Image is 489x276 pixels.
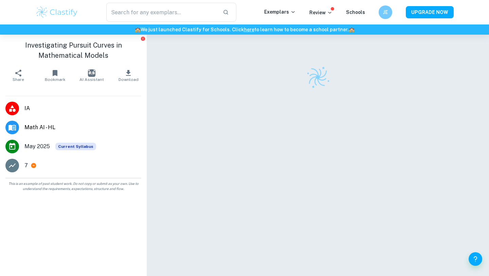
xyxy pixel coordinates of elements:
[45,77,66,82] span: Bookmark
[309,9,332,16] p: Review
[106,3,217,22] input: Search for any exemplars...
[110,66,147,85] button: Download
[73,66,110,85] button: AI Assistant
[37,66,73,85] button: Bookmark
[349,27,355,32] span: 🏫
[140,36,145,41] button: Report issue
[13,77,24,82] span: Share
[346,10,365,15] a: Schools
[244,27,254,32] a: here
[1,26,488,33] h6: We just launched Clastify for Schools. Click to learn how to become a school partner.
[469,252,482,266] button: Help and Feedback
[303,62,333,93] img: Clastify logo
[3,181,144,191] span: This is an example of past student work. Do not copy or submit as your own. Use to understand the...
[5,40,141,61] h1: Investigating Pursuit Curves in Mathematical Models
[382,8,390,16] h6: JE
[24,104,141,113] span: IA
[24,142,50,151] span: May 2025
[55,143,96,150] span: Current Syllabus
[24,123,141,132] span: Math AI - HL
[55,143,96,150] div: This exemplar is based on the current syllabus. Feel free to refer to it for inspiration/ideas wh...
[24,161,28,170] p: 7
[135,27,141,32] span: 🏫
[79,77,104,82] span: AI Assistant
[35,5,78,19] img: Clastify logo
[406,6,454,18] button: UPGRADE NOW
[88,69,95,77] img: AI Assistant
[264,8,296,16] p: Exemplars
[119,77,139,82] span: Download
[379,5,392,19] button: JE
